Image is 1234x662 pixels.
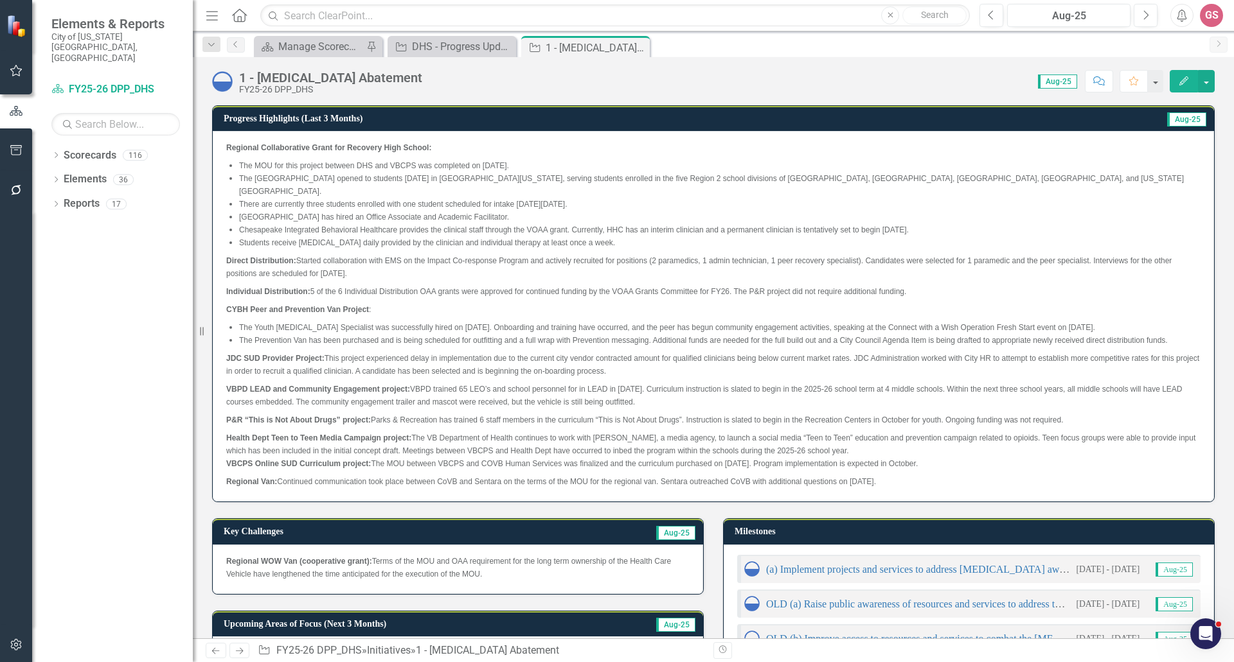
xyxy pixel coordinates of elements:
small: [DATE] - [DATE] [1076,598,1140,610]
h3: Milestones [735,527,1208,536]
img: In Progress [744,631,760,646]
span: Aug-25 [656,618,695,632]
div: FY25-26 DPP_DHS [239,85,422,94]
button: GS [1200,4,1223,27]
span: VBPD LEAD and Community Engagement project: [226,385,410,394]
span: The MOU for this project between DHS and VBCPS was completed on [DATE]. [239,161,509,170]
a: Scorecards [64,148,116,163]
span: Search [921,10,949,20]
span: This project experienced delay in implementation due to the current city vendor contracted amount... [226,354,1199,376]
strong: VBCPS Online SUD Curriculum project: [226,459,371,468]
a: FY25-26 DPP_DHS [276,644,362,656]
strong: Individual Distribution: [226,287,310,296]
span: The Youth [MEDICAL_DATA] Specialist was successfully hired on [DATE]. Onboarding and training hav... [239,323,1095,332]
strong: Regional WOW Van (cooperative grant): [226,557,372,566]
span: [GEOGRAPHIC_DATA] has hired an Office Associate and Academic Facilitator. [239,213,509,222]
span: The [GEOGRAPHIC_DATA] opened to students [DATE] in [GEOGRAPHIC_DATA][US_STATE], serving students ... [239,174,1184,196]
a: Reports [64,196,100,211]
span: Elements & Reports [51,16,180,31]
strong: JDC SUD Provider Project: [226,354,325,363]
span: The VB Department of Health continues to work with [PERSON_NAME], a media agency, to launch a soc... [226,433,1195,455]
span: VBPD trained 65 LEO’s and school personnel for in LEAD in [DATE]. Curriculum instruction is slate... [226,385,1183,406]
span: 5 of the 6 Individual Distribution OAA grants were approved for continued funding by the VOAA Gra... [226,287,906,296]
img: In Progress [744,596,760,611]
a: FY25-26 DPP_DHS [51,82,180,97]
div: DHS - Progress Update Report [412,39,513,55]
span: There are currently three students enrolled with one student scheduled for intake [DATE][DATE]. [239,200,567,209]
span: Parks & Recreation has trained 6 staff members in the curriculum “This is Not About Drugs”. Instr... [226,415,1064,424]
span: Aug-25 [1167,112,1206,126]
span: Continued communication took place between CoVB and Sentara on the terms of the MOU for the regio... [226,477,876,486]
div: 1 - [MEDICAL_DATA] Abatement [239,71,422,85]
button: Aug-25 [1007,4,1131,27]
strong: Regional Collaborative Grant for Recovery High School: [226,143,431,152]
strong: CYBH Peer and Prevention Van Project [226,305,369,314]
h3: Upcoming Areas of Focus (Next 3 Months) [224,619,602,629]
span: Aug-25 [656,526,695,540]
div: Aug-25 [1012,8,1126,24]
span: Aug-25 [1038,74,1077,89]
strong: P&R “This is Not About Drugs” project: [226,415,371,424]
span: Students receive [MEDICAL_DATA] daily provided by the clinician and individual therapy at least o... [239,238,615,247]
a: DHS - Progress Update Report [391,39,513,55]
a: OLD (a) Raise public awareness of resources and services to address the [MEDICAL_DATA] Epidemic [766,598,1195,609]
img: ClearPoint Strategy [6,14,29,37]
span: Aug-25 [1156,562,1193,577]
h3: Progress Highlights (Last 3 Months) [224,114,986,123]
a: Initiatives [367,644,411,656]
input: Search ClearPoint... [260,4,970,27]
img: In Progress [212,71,233,92]
div: 116 [123,150,148,161]
div: Manage Scorecards [278,39,363,55]
div: 1 - [MEDICAL_DATA] Abatement [416,644,559,656]
span: The MOU between VBCPS and COVB Human Services was finalized and the curriculum purchased on [DATE... [226,459,918,468]
input: Search Below... [51,113,180,135]
a: (a) Implement projects and services to address [MEDICAL_DATA] awareness [766,564,1089,575]
iframe: Intercom live chat [1190,618,1221,649]
span: The Prevention Van has been purchased and is being scheduled for outfitting and a full wrap with ... [239,336,1168,345]
a: Manage Scorecards [257,39,363,55]
strong: Health Dept Teen to Teen Media Campaign project: [226,433,411,442]
div: 17 [106,198,127,209]
button: Search [902,6,967,24]
small: [DATE] - [DATE] [1076,632,1140,645]
strong: Regional Van: [226,477,277,486]
span: Aug-25 [1156,597,1193,611]
div: » » [258,643,704,658]
h3: Key Challenges [224,527,506,536]
span: Aug-25 [1156,632,1193,646]
span: Chesapeake Integrated Behavioral Healthcare provides the clinical staff through the VOAA grant. C... [239,225,909,234]
span: Terms of the MOU and OAA requirement for the long term ownership of the Health Care Vehicle have ... [226,557,671,579]
span: : [226,305,371,314]
div: 1 - [MEDICAL_DATA] Abatement [546,40,647,56]
img: In Progress [744,561,760,577]
div: 36 [113,174,134,185]
strong: Direct Distribution: [226,256,296,265]
small: City of [US_STATE][GEOGRAPHIC_DATA], [GEOGRAPHIC_DATA] [51,31,180,63]
small: [DATE] - [DATE] [1076,563,1140,575]
span: Started collaboration with EMS on the Impact Co-response Program and actively recruited for posit... [226,256,1172,278]
a: Elements [64,172,107,187]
